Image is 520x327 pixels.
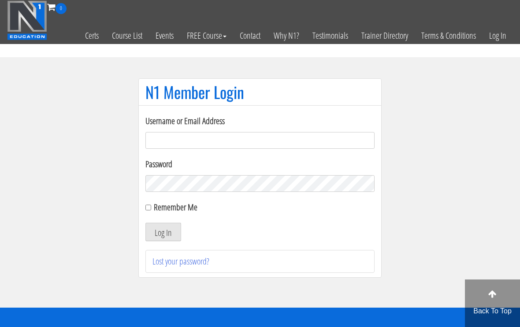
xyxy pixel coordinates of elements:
[483,14,513,57] a: Log In
[145,83,375,101] h1: N1 Member Login
[180,14,233,57] a: FREE Course
[306,14,355,57] a: Testimonials
[145,223,181,241] button: Log In
[355,14,415,57] a: Trainer Directory
[56,3,67,14] span: 0
[233,14,267,57] a: Contact
[145,114,375,128] label: Username or Email Address
[152,255,209,267] a: Lost your password?
[415,14,483,57] a: Terms & Conditions
[78,14,105,57] a: Certs
[7,0,47,40] img: n1-education
[149,14,180,57] a: Events
[145,158,375,171] label: Password
[105,14,149,57] a: Course List
[47,1,67,13] a: 0
[154,201,197,213] label: Remember Me
[267,14,306,57] a: Why N1?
